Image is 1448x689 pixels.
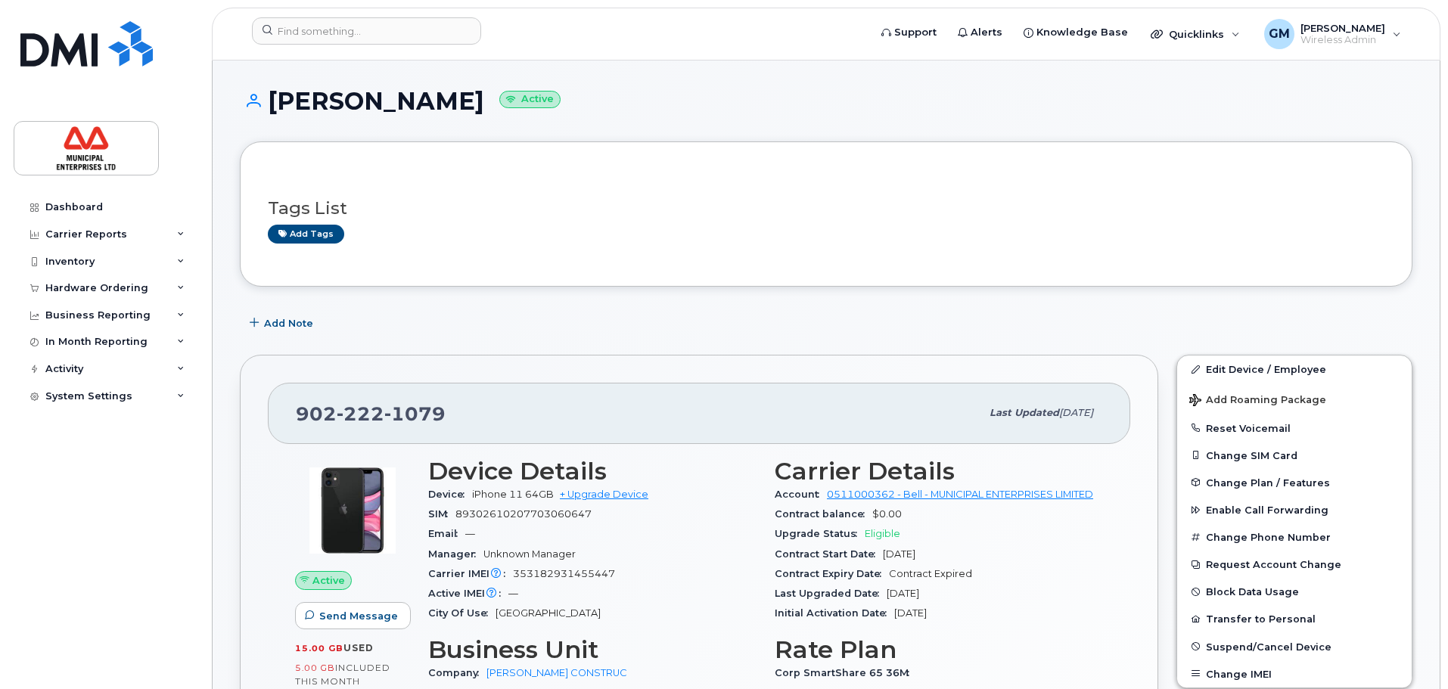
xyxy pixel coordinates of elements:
[883,548,915,560] span: [DATE]
[775,458,1103,485] h3: Carrier Details
[560,489,648,500] a: + Upgrade Device
[775,489,827,500] span: Account
[1177,355,1412,383] a: Edit Device / Employee
[240,88,1412,114] h1: [PERSON_NAME]
[472,489,554,500] span: iPhone 11 64GB
[486,667,627,678] a: [PERSON_NAME] CONSTRUC
[775,607,894,619] span: Initial Activation Date
[264,316,313,331] span: Add Note
[496,607,601,619] span: [GEOGRAPHIC_DATA]
[384,402,446,425] span: 1079
[428,489,472,500] span: Device
[1177,442,1412,469] button: Change SIM Card
[1177,414,1412,442] button: Reset Voicemail
[1177,605,1412,632] button: Transfer to Personal
[268,199,1384,218] h3: Tags List
[1177,578,1412,605] button: Block Data Usage
[295,663,335,673] span: 5.00 GB
[428,528,465,539] span: Email
[1177,496,1412,523] button: Enable Call Forwarding
[428,588,508,599] span: Active IMEI
[295,602,411,629] button: Send Message
[296,402,446,425] span: 902
[775,588,887,599] span: Last Upgraded Date
[513,568,615,579] span: 353182931455447
[775,636,1103,663] h3: Rate Plan
[337,402,384,425] span: 222
[775,508,872,520] span: Contract balance
[1177,633,1412,660] button: Suspend/Cancel Device
[240,309,326,337] button: Add Note
[1177,383,1412,414] button: Add Roaming Package
[1177,469,1412,496] button: Change Plan / Features
[1189,394,1326,408] span: Add Roaming Package
[428,458,757,485] h3: Device Details
[827,489,1093,500] a: 0511000362 - Bell - MUNICIPAL ENTERPRISES LIMITED
[775,667,917,678] span: Corp SmartShare 65 36M
[312,573,345,588] span: Active
[428,636,757,663] h3: Business Unit
[872,508,902,520] span: $0.00
[428,607,496,619] span: City Of Use
[319,609,398,623] span: Send Message
[775,528,865,539] span: Upgrade Status
[1206,476,1330,488] span: Change Plan / Features
[990,407,1059,418] span: Last updated
[465,528,475,539] span: —
[295,662,390,687] span: included this month
[775,548,883,560] span: Contract Start Date
[483,548,576,560] span: Unknown Manager
[1177,551,1412,578] button: Request Account Change
[1206,504,1328,516] span: Enable Call Forwarding
[889,568,972,579] span: Contract Expired
[295,643,343,653] span: 15.00 GB
[1206,641,1331,652] span: Suspend/Cancel Device
[1059,407,1093,418] span: [DATE]
[428,667,486,678] span: Company
[508,588,518,599] span: —
[455,508,592,520] span: 89302610207703060647
[268,225,344,244] a: Add tags
[1177,660,1412,687] button: Change IMEI
[499,91,561,108] small: Active
[428,568,513,579] span: Carrier IMEI
[428,548,483,560] span: Manager
[887,588,919,599] span: [DATE]
[894,607,927,619] span: [DATE]
[1177,523,1412,551] button: Change Phone Number
[428,508,455,520] span: SIM
[343,642,374,653] span: used
[307,465,398,556] img: iPhone_11.jpg
[865,528,900,539] span: Eligible
[775,568,889,579] span: Contract Expiry Date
